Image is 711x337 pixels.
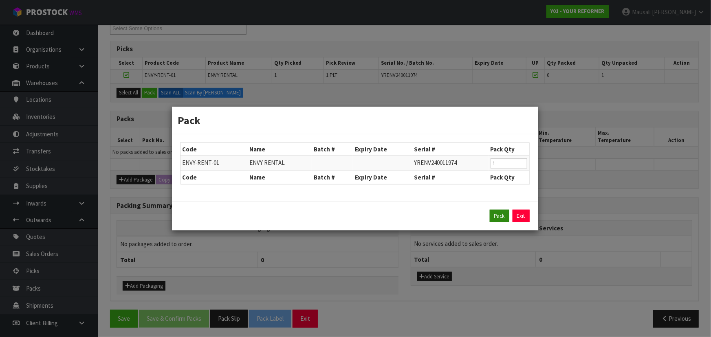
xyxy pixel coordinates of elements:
th: Expiry Date [353,171,412,184]
span: ENVY-RENT-01 [183,159,220,166]
th: Batch # [312,171,353,184]
a: Exit [513,210,530,223]
h3: Pack [178,113,532,128]
th: Name [247,143,312,156]
th: Pack Qty [489,171,529,184]
th: Pack Qty [489,143,529,156]
th: Serial # [412,143,488,156]
th: Expiry Date [353,143,412,156]
button: Pack [490,210,509,223]
span: ENVY RENTAL [249,159,285,166]
th: Serial # [412,171,488,184]
th: Code [181,143,248,156]
th: Batch # [312,143,353,156]
span: YRENV240011974 [414,159,457,166]
th: Name [247,171,312,184]
th: Code [181,171,248,184]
